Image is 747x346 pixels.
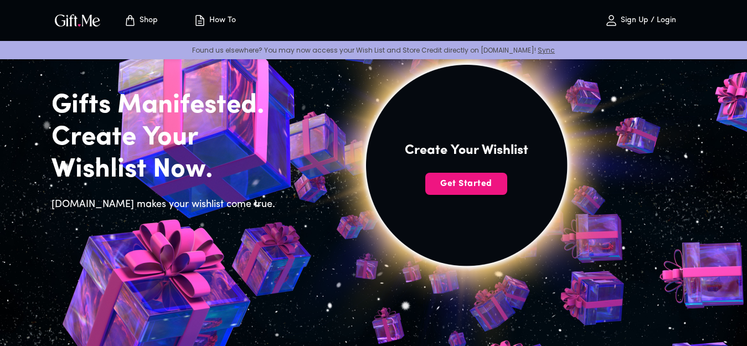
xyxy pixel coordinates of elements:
button: GiftMe Logo [51,14,104,27]
p: Shop [137,16,158,25]
h6: [DOMAIN_NAME] makes your wishlist come true. [51,197,282,213]
p: Sign Up / Login [618,16,676,25]
button: Sign Up / Login [585,3,696,38]
button: How To [184,3,245,38]
a: Sync [538,45,555,55]
h2: Create Your [51,122,282,154]
h2: Gifts Manifested. [51,90,282,122]
p: How To [207,16,236,25]
img: GiftMe Logo [53,12,102,28]
h4: Create Your Wishlist [405,142,528,159]
button: Store page [110,3,171,38]
img: how-to.svg [193,14,207,27]
h2: Wishlist Now. [51,154,282,186]
span: Get Started [425,178,507,190]
button: Get Started [425,173,507,195]
p: Found us elsewhere? You may now access your Wish List and Store Credit directly on [DOMAIN_NAME]! [9,45,738,55]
